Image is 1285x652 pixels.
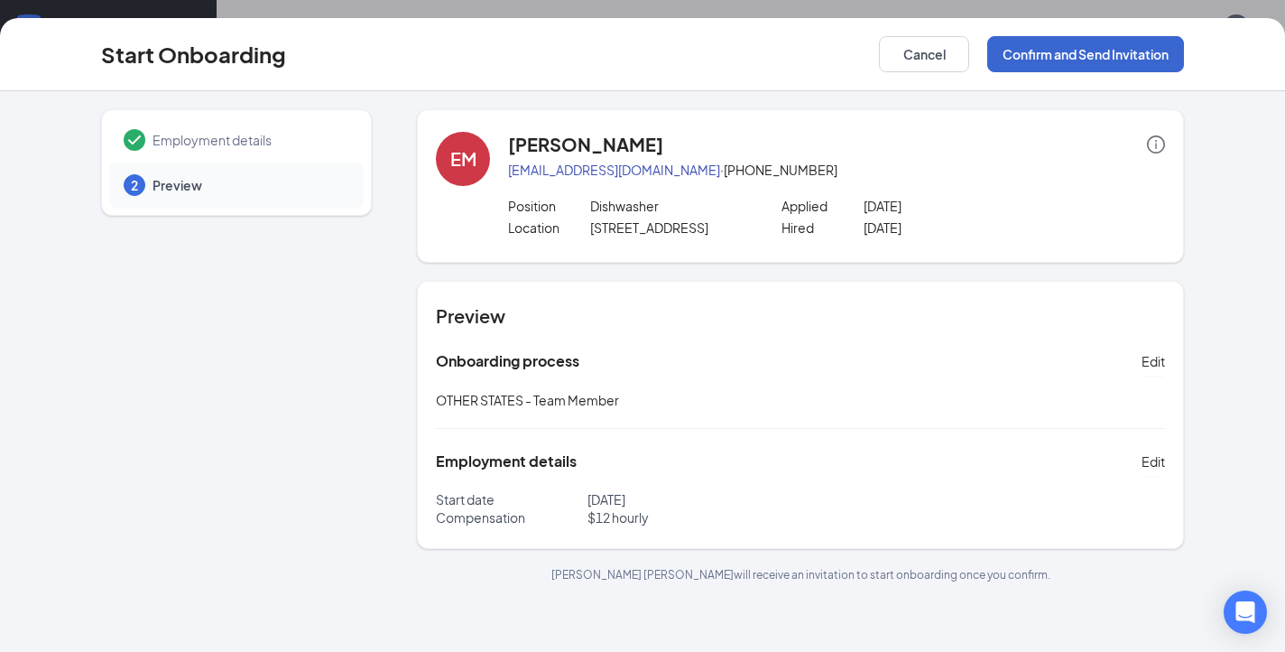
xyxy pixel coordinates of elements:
span: Preview [153,176,346,194]
h3: Start Onboarding [101,39,286,70]
span: Employment details [153,131,346,149]
div: Open Intercom Messenger [1224,591,1267,634]
p: [DATE] [864,219,1028,237]
p: Dishwasher [590,197,754,215]
p: Position [508,197,590,215]
span: 2 [131,176,138,194]
div: EM [450,146,476,172]
span: Edit [1142,452,1165,470]
p: · [PHONE_NUMBER] [508,161,1165,179]
span: info-circle [1147,135,1165,154]
h4: Preview [436,303,1165,329]
button: Confirm and Send Invitation [987,36,1184,72]
p: Applied [781,197,864,215]
p: $ 12 hourly [587,508,800,526]
svg: Checkmark [124,129,145,151]
p: Start date [436,490,587,508]
button: Edit [1142,347,1165,376]
button: Edit [1142,447,1165,476]
span: OTHER STATES - Team Member [436,392,619,408]
h5: Employment details [436,452,577,471]
p: [STREET_ADDRESS] [590,219,754,237]
p: [DATE] [587,490,800,508]
h5: Onboarding process [436,351,579,371]
span: Edit [1142,352,1165,370]
p: Compensation [436,508,587,526]
p: Location [508,219,590,237]
p: [DATE] [864,197,1028,215]
p: Hired [781,219,864,237]
a: [EMAIL_ADDRESS][DOMAIN_NAME] [508,162,720,178]
button: Cancel [879,36,969,72]
p: [PERSON_NAME] [PERSON_NAME] will receive an invitation to start onboarding once you confirm. [417,567,1184,582]
h4: [PERSON_NAME] [508,132,663,157]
